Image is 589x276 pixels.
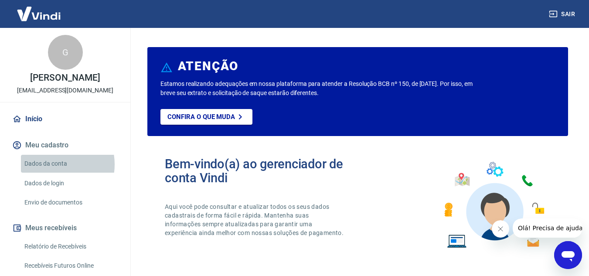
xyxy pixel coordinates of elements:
img: Imagem de um avatar masculino com diversos icones exemplificando as funcionalidades do gerenciado... [436,157,551,253]
a: Confira o que muda [160,109,252,125]
button: Sair [547,6,579,22]
img: Vindi [10,0,67,27]
a: Dados da conta [21,155,120,173]
h2: Bem-vindo(a) ao gerenciador de conta Vindi [165,157,358,185]
a: Relatório de Recebíveis [21,238,120,256]
h6: ATENÇÃO [178,62,238,71]
button: Meus recebíveis [10,218,120,238]
p: Aqui você pode consultar e atualizar todos os seus dados cadastrais de forma fácil e rápida. Mant... [165,202,345,237]
p: Estamos realizando adequações em nossa plataforma para atender a Resolução BCB nº 150, de [DATE].... [160,79,476,98]
p: [PERSON_NAME] [30,73,100,82]
span: Olá! Precisa de ajuda? [5,6,73,13]
button: Meu cadastro [10,136,120,155]
div: G [48,35,83,70]
a: Envio de documentos [21,194,120,211]
iframe: Mensagem da empresa [513,218,582,238]
a: Dados de login [21,174,120,192]
iframe: Fechar mensagem [492,220,509,238]
a: Início [10,109,120,129]
p: [EMAIL_ADDRESS][DOMAIN_NAME] [17,86,113,95]
iframe: Botão para abrir a janela de mensagens [554,241,582,269]
a: Recebíveis Futuros Online [21,257,120,275]
p: Confira o que muda [167,113,235,121]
